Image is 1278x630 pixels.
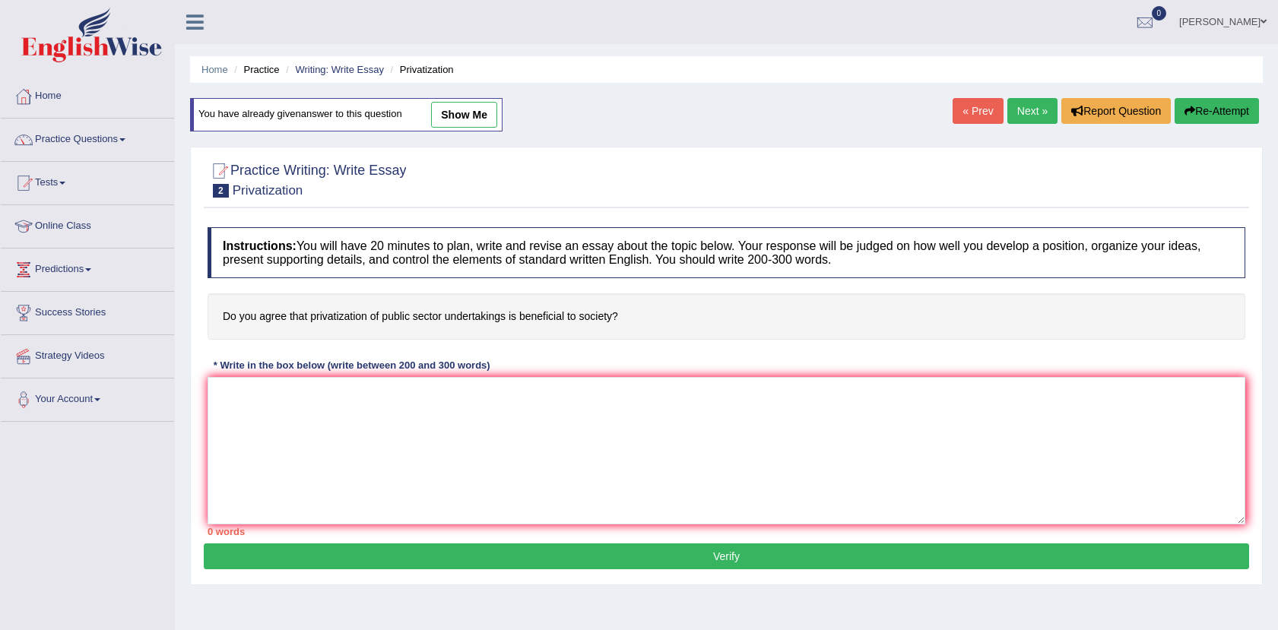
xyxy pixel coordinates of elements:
[208,293,1245,340] h4: Do you agree that privatization of public sector undertakings is beneficial to society?
[213,184,229,198] span: 2
[208,359,496,373] div: * Write in the box below (write between 200 and 300 words)
[1152,6,1167,21] span: 0
[387,62,454,77] li: Privatization
[223,239,297,252] b: Instructions:
[230,62,279,77] li: Practice
[1,335,174,373] a: Strategy Videos
[1,75,174,113] a: Home
[1,205,174,243] a: Online Class
[204,543,1249,569] button: Verify
[1,162,174,200] a: Tests
[1,119,174,157] a: Practice Questions
[953,98,1003,124] a: « Prev
[233,183,303,198] small: Privatization
[295,64,384,75] a: Writing: Write Essay
[208,524,1245,539] div: 0 words
[208,227,1245,278] h4: You will have 20 minutes to plan, write and revise an essay about the topic below. Your response ...
[431,102,497,128] a: show me
[1,249,174,287] a: Predictions
[190,98,503,131] div: You have already given answer to this question
[208,160,406,198] h2: Practice Writing: Write Essay
[1,378,174,416] a: Your Account
[1175,98,1259,124] button: Re-Attempt
[1007,98,1058,124] a: Next »
[1,292,174,330] a: Success Stories
[201,64,228,75] a: Home
[1061,98,1171,124] button: Report Question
